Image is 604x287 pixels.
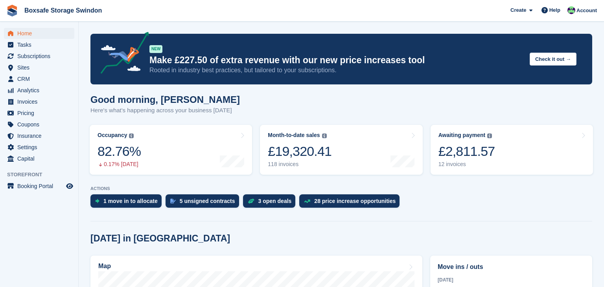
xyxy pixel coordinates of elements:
[98,161,141,168] div: 0.17% [DATE]
[94,32,149,77] img: price-adjustments-announcement-icon-8257ccfd72463d97f412b2fc003d46551f7dbcb40ab6d574587a9cd5c0d94...
[4,130,74,141] a: menu
[4,51,74,62] a: menu
[4,142,74,153] a: menu
[90,94,240,105] h1: Good morning, [PERSON_NAME]
[98,263,111,270] h2: Map
[103,198,158,204] div: 1 move in to allocate
[431,125,593,175] a: Awaiting payment £2,811.57 12 invoices
[438,276,585,283] div: [DATE]
[4,153,74,164] a: menu
[90,194,166,212] a: 1 move in to allocate
[576,7,597,15] span: Account
[4,62,74,73] a: menu
[90,125,252,175] a: Occupancy 82.76% 0.17% [DATE]
[6,5,18,16] img: stora-icon-8386f47178a22dfd0bd8f6a31ec36ba5ce8667c1dd55bd0f319d3a0aa187defe.svg
[17,85,64,96] span: Analytics
[299,194,403,212] a: 28 price increase opportunities
[4,108,74,119] a: menu
[438,143,495,159] div: £2,811.57
[21,4,105,17] a: Boxsafe Storage Swindon
[90,186,592,191] p: ACTIONS
[438,262,585,272] h2: Move ins / outs
[268,132,320,139] div: Month-to-date sales
[17,28,64,39] span: Home
[4,39,74,50] a: menu
[149,45,162,53] div: NEW
[7,171,78,179] span: Storefront
[95,199,99,203] img: move_ins_to_allocate_icon-fdf77a2bb77ea45bf5b3d319d69a93e2d87916cf1d5bf7949dd705db3b84f3ca.svg
[260,125,422,175] a: Month-to-date sales £19,320.41 118 invoices
[17,73,64,84] span: CRM
[65,181,74,191] a: Preview store
[180,198,235,204] div: 5 unsigned contracts
[17,142,64,153] span: Settings
[17,153,64,164] span: Capital
[17,181,64,192] span: Booking Portal
[149,66,523,75] p: Rooted in industry best practices, but tailored to your subscriptions.
[268,161,331,168] div: 118 invoices
[314,198,396,204] div: 28 price increase opportunities
[17,39,64,50] span: Tasks
[17,130,64,141] span: Insurance
[17,119,64,130] span: Coupons
[549,6,560,14] span: Help
[90,233,230,244] h2: [DATE] in [GEOGRAPHIC_DATA]
[438,132,486,139] div: Awaiting payment
[510,6,526,14] span: Create
[4,119,74,130] a: menu
[4,181,74,192] a: menu
[567,6,575,14] img: Kim Virabi
[149,55,523,66] p: Make £227.50 of extra revenue with our new price increases tool
[170,199,176,203] img: contract_signature_icon-13c848040528278c33f63329250d36e43548de30e8caae1d1a13099fd9432cc5.svg
[304,199,310,203] img: price_increase_opportunities-93ffe204e8149a01c8c9dc8f82e8f89637d9d84a8eef4429ea346261dce0b2c0.svg
[17,108,64,119] span: Pricing
[17,96,64,107] span: Invoices
[268,143,331,159] div: £19,320.41
[438,161,495,168] div: 12 invoices
[17,51,64,62] span: Subscriptions
[258,198,292,204] div: 3 open deals
[4,96,74,107] a: menu
[129,133,134,138] img: icon-info-grey-7440780725fd019a000dd9b08b2336e03edf1995a4989e88bcd33f0948082b44.svg
[17,62,64,73] span: Sites
[322,133,327,138] img: icon-info-grey-7440780725fd019a000dd9b08b2336e03edf1995a4989e88bcd33f0948082b44.svg
[90,106,240,115] p: Here's what's happening across your business [DATE]
[4,28,74,39] a: menu
[166,194,243,212] a: 5 unsigned contracts
[243,194,300,212] a: 3 open deals
[4,73,74,84] a: menu
[487,133,492,138] img: icon-info-grey-7440780725fd019a000dd9b08b2336e03edf1995a4989e88bcd33f0948082b44.svg
[98,143,141,159] div: 82.76%
[530,53,576,66] button: Check it out →
[248,198,254,204] img: deal-1b604bf984904fb50ccaf53a9ad4b4a5d6e5aea283cecdc64d6e3604feb123c2.svg
[4,85,74,96] a: menu
[98,132,127,139] div: Occupancy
